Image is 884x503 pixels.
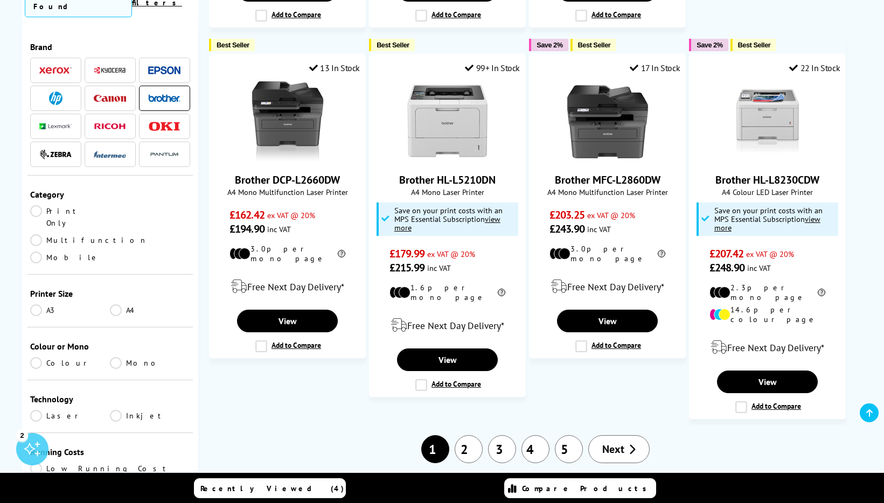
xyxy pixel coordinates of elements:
[110,357,190,369] a: Mono
[30,394,191,404] div: Technology
[415,379,481,391] label: Add to Compare
[375,310,520,340] div: modal_delivery
[714,214,820,233] u: view more
[415,10,481,22] label: Add to Compare
[714,205,823,233] span: Save on your print costs with an MPS Essential Subscription
[709,261,744,275] span: £248.90
[215,271,360,302] div: modal_delivery
[397,348,497,371] a: View
[427,263,451,273] span: inc VAT
[394,205,503,233] span: Save on your print costs with an MPS Essential Subscription
[148,94,180,102] img: Brother
[715,173,819,187] a: Brother HL-L8230CDW
[738,41,771,49] span: Best Seller
[30,410,110,422] a: Laser
[94,151,126,158] img: Intermec
[602,442,624,456] span: Next
[39,123,72,130] img: Lexmark
[697,41,722,49] span: Save 2%
[255,340,321,352] label: Add to Compare
[695,332,840,362] div: modal_delivery
[39,67,72,74] img: Xerox
[30,205,110,229] a: Print Only
[94,123,126,129] img: Ricoh
[148,66,180,74] img: Epson
[30,251,110,263] a: Mobile
[377,41,409,49] span: Best Seller
[369,39,415,51] button: Best Seller
[522,484,652,493] span: Compare Products
[267,224,291,234] span: inc VAT
[727,81,808,162] img: Brother HL-L8230CDW
[549,222,584,236] span: £243.90
[389,261,424,275] span: £215.99
[194,478,346,498] a: Recently Viewed (4)
[407,153,488,164] a: Brother HL-L5210DN
[709,283,825,302] li: 2.3p per mono page
[30,446,191,457] div: Running Costs
[587,210,635,220] span: ex VAT @ 20%
[209,39,255,51] button: Best Seller
[235,173,340,187] a: Brother DCP-L2660DW
[488,435,516,463] a: 3
[30,341,191,352] div: Colour or Mono
[399,173,496,187] a: Brother HL-L5210DN
[389,247,424,261] span: £179.99
[529,39,568,51] button: Save 2%
[537,41,562,49] span: Save 2%
[110,304,190,316] a: A4
[717,371,817,393] a: View
[575,340,641,352] label: Add to Compare
[255,10,321,22] label: Add to Compare
[427,249,475,259] span: ex VAT @ 20%
[555,173,660,187] a: Brother MFC-L2860DW
[148,120,180,133] a: OKI
[16,429,28,441] div: 2
[689,39,728,51] button: Save 2%
[747,263,771,273] span: inc VAT
[730,39,776,51] button: Best Seller
[237,310,337,332] a: View
[455,435,483,463] a: 2
[746,249,794,259] span: ex VAT @ 20%
[30,357,110,369] a: Colour
[504,478,656,498] a: Compare Products
[587,224,611,234] span: inc VAT
[30,304,110,316] a: A3
[94,92,126,105] a: Canon
[588,435,650,463] a: Next
[389,283,505,302] li: 1.6p per mono page
[535,187,680,197] span: A4 Mono Multifunction Laser Printer
[94,64,126,77] a: Kyocera
[217,41,249,49] span: Best Seller
[30,234,148,246] a: Multifunction
[578,41,611,49] span: Best Seller
[247,153,328,164] a: Brother DCP-L2660DW
[94,66,126,74] img: Kyocera
[567,153,648,164] a: Brother MFC-L2860DW
[630,62,680,73] div: 17 In Stock
[309,62,360,73] div: 13 In Stock
[94,120,126,133] a: Ricoh
[215,187,360,197] span: A4 Mono Multifunction Laser Printer
[39,120,72,133] a: Lexmark
[709,247,743,261] span: £207.42
[39,64,72,77] a: Xerox
[709,305,825,324] li: 14.6p per colour page
[375,187,520,197] span: A4 Mono Laser Printer
[148,122,180,131] img: OKI
[557,310,657,332] a: View
[30,463,191,474] a: Low Running Cost
[39,149,72,160] img: Zebra
[229,244,345,263] li: 3.0p per mono page
[229,222,264,236] span: £194.90
[30,288,191,299] div: Printer Size
[267,210,315,220] span: ex VAT @ 20%
[30,189,191,200] div: Category
[229,208,264,222] span: £162.42
[789,62,840,73] div: 22 In Stock
[148,148,180,161] img: Pantum
[549,244,665,263] li: 3.0p per mono page
[94,148,126,161] a: Intermec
